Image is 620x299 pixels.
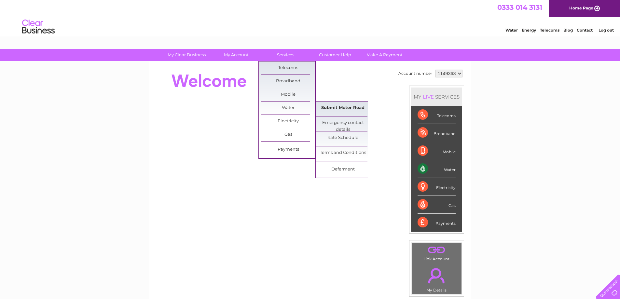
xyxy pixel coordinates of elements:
div: Telecoms [418,106,456,124]
td: My Details [411,263,462,294]
a: Log out [599,28,614,33]
a: Broadband [261,75,315,88]
a: Water [261,102,315,115]
td: Link Account [411,242,462,263]
div: Mobile [418,142,456,160]
div: Water [418,160,456,178]
div: MY SERVICES [411,88,462,106]
a: My Clear Business [160,49,214,61]
a: Deferment [316,163,370,176]
div: Clear Business is a trading name of Verastar Limited (registered in [GEOGRAPHIC_DATA] No. 3667643... [157,4,464,32]
a: Blog [563,28,573,33]
div: Electricity [418,178,456,196]
img: logo.png [22,17,55,37]
a: Energy [522,28,536,33]
a: Rate Schedule [316,131,370,144]
a: . [413,244,460,256]
a: Submit Meter Read [316,102,370,115]
a: Contact [577,28,593,33]
div: Gas [418,196,456,214]
div: Broadband [418,124,456,142]
a: Make A Payment [358,49,411,61]
a: . [413,264,460,287]
a: Mobile [261,88,315,101]
a: Terms and Conditions [316,146,370,159]
a: Gas [261,128,315,141]
a: Payments [261,143,315,156]
a: My Account [209,49,263,61]
a: 0333 014 3131 [497,3,542,11]
div: LIVE [421,94,435,100]
td: Account number [397,68,434,79]
a: Telecoms [540,28,559,33]
a: Emergency contact details [316,116,370,129]
a: Electricity [261,115,315,128]
a: Water [505,28,518,33]
a: Customer Help [308,49,362,61]
a: Telecoms [261,61,315,75]
div: Payments [418,214,456,231]
a: Services [259,49,312,61]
